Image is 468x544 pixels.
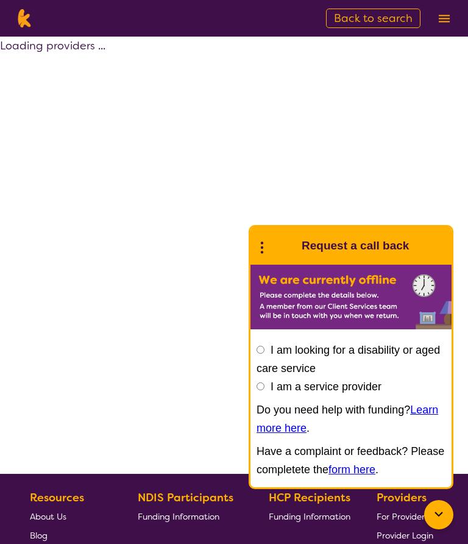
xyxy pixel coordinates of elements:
p: Do you need help with funding? . [257,401,445,437]
a: For Providers [377,507,433,526]
b: HCP Recipients [269,490,350,505]
img: menu [439,15,450,23]
span: Blog [30,530,48,541]
img: Karista [270,234,294,258]
b: Providers [377,490,427,505]
label: I am a service provider [271,381,381,393]
span: Funding Information [269,511,350,522]
span: Provider Login [377,530,433,541]
a: form here [328,463,375,476]
p: Have a complaint or feedback? Please completete the . [257,442,445,479]
a: Back to search [326,9,420,28]
a: About Us [30,507,112,526]
span: For Providers [377,511,428,522]
a: Funding Information [138,507,243,526]
span: Funding Information [138,511,219,522]
a: Funding Information [269,507,350,526]
b: Resources [30,490,84,505]
span: About Us [30,511,66,522]
b: NDIS Participants [138,490,233,505]
label: I am looking for a disability or aged care service [257,344,440,374]
h1: Request a call back [302,237,409,255]
img: Karista logo [15,9,34,27]
img: Karista offline chat form to request call back [250,265,452,329]
span: Back to search [334,11,413,26]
